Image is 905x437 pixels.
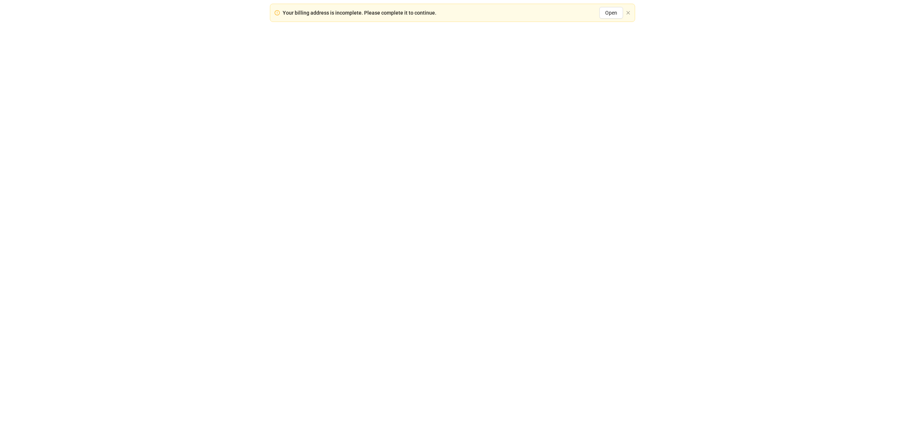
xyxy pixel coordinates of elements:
[626,11,630,15] button: close
[605,10,617,16] span: Open
[275,10,280,15] span: exclamation-circle
[599,7,623,19] button: Open
[283,9,436,17] div: Your billing address is incomplete. Please complete it to continue.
